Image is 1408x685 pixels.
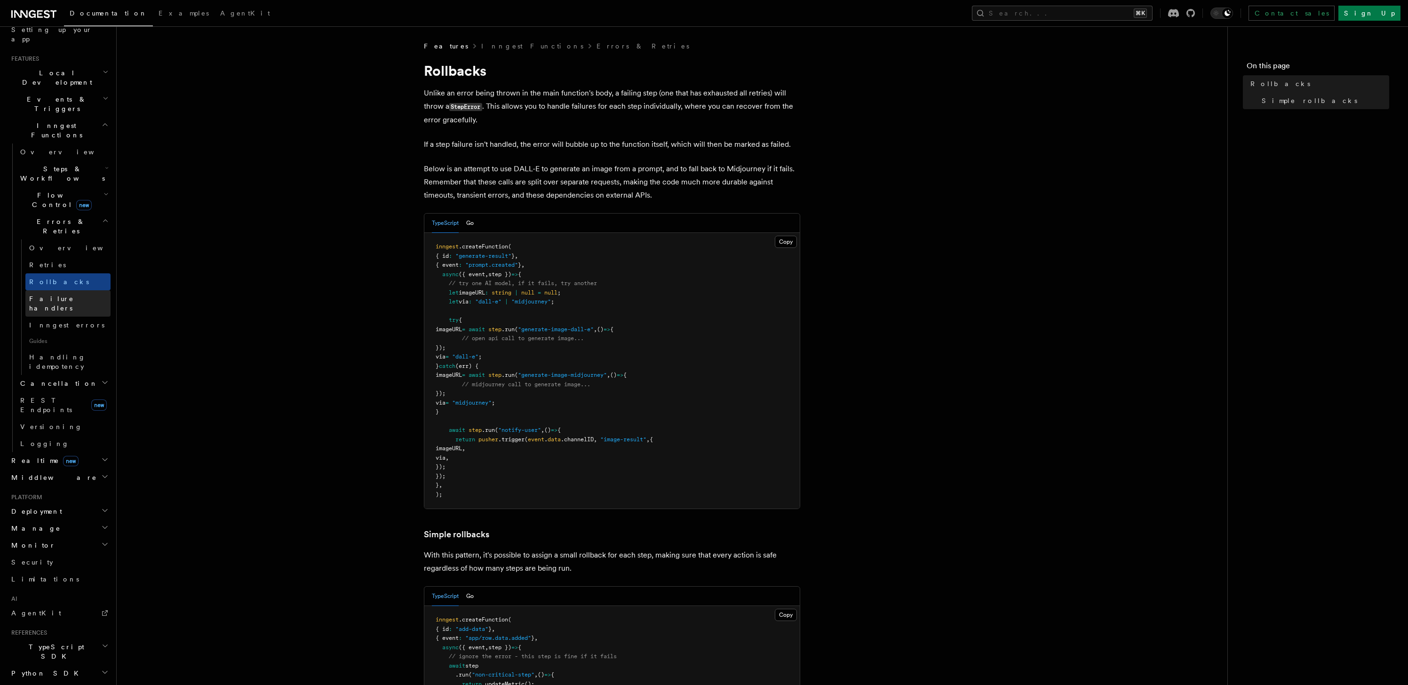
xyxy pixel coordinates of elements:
[8,473,97,482] span: Middleware
[610,326,613,333] span: {
[424,528,489,541] a: Simple rollbacks
[469,298,472,305] span: :
[623,372,627,378] span: {
[436,344,445,351] span: });
[436,635,459,641] span: { event
[459,616,508,623] span: .createFunction
[436,445,462,452] span: imageURL
[544,289,557,296] span: null
[462,326,465,333] span: =
[8,638,111,665] button: TypeScript SDK
[597,41,689,51] a: Errors & Retries
[459,243,508,250] span: .createFunction
[16,418,111,435] a: Versioning
[8,117,111,143] button: Inngest Functions
[8,121,102,140] span: Inngest Functions
[607,372,610,378] span: ,
[525,436,528,443] span: (
[449,626,452,632] span: :
[511,644,518,651] span: =>
[20,423,82,430] span: Versioning
[508,243,511,250] span: (
[432,587,459,606] button: TypeScript
[511,253,515,259] span: }
[469,326,485,333] span: await
[551,427,557,433] span: =>
[531,635,534,641] span: }
[436,363,439,369] span: }
[436,372,462,378] span: imageURL
[25,273,111,290] a: Rollbacks
[521,289,534,296] span: null
[439,363,455,369] span: catch
[445,454,449,461] span: ,
[449,317,459,323] span: try
[521,262,525,268] span: ,
[432,214,459,233] button: TypeScript
[1247,60,1389,75] h4: On this page
[16,379,98,388] span: Cancellation
[424,87,800,127] p: Unlike an error being thrown in the main function's body, a failing step (one that has exhausted ...
[534,671,538,678] span: ,
[551,671,554,678] span: {
[8,91,111,117] button: Events & Triggers
[70,9,147,17] span: Documentation
[775,236,797,248] button: Copy
[455,436,475,443] span: return
[501,326,515,333] span: .run
[436,408,439,415] span: }
[518,372,607,378] span: "generate-image-midjourney"
[436,454,445,461] span: via
[449,103,482,111] code: StepError
[515,253,518,259] span: ,
[466,587,474,606] button: Go
[8,520,111,537] button: Manage
[508,616,511,623] span: (
[16,392,111,418] a: REST Endpointsnew
[16,191,103,209] span: Flow Control
[20,440,69,447] span: Logging
[8,642,102,661] span: TypeScript SDK
[462,335,584,342] span: // open api call to generate image...
[8,554,111,571] a: Security
[8,68,103,87] span: Local Development
[76,200,92,210] span: new
[8,55,39,63] span: Features
[646,436,650,443] span: ,
[449,653,617,660] span: // ignore the error - this step is fine if it fails
[436,253,449,259] span: { id
[462,372,465,378] span: =
[424,138,800,151] p: If a step failure isn't handled, the error will bubble up to the function itself, which will then...
[159,9,209,17] span: Examples
[8,64,111,91] button: Local Development
[511,298,551,305] span: "midjourney"
[455,253,511,259] span: "generate-result"
[25,334,111,349] span: Guides
[650,436,653,443] span: {
[544,427,551,433] span: ()
[466,214,474,233] button: Go
[481,41,583,51] a: Inngest Functions
[488,626,492,632] span: }
[469,372,485,378] span: await
[485,271,488,278] span: ,
[8,456,79,465] span: Realtime
[424,41,468,51] span: Features
[449,298,459,305] span: let
[455,671,469,678] span: .run
[548,436,561,443] span: data
[16,187,111,213] button: Flow Controlnew
[442,644,459,651] span: async
[485,289,488,296] span: :
[25,256,111,273] a: Retries
[495,427,498,433] span: (
[505,298,508,305] span: |
[465,662,478,669] span: step
[478,436,498,443] span: pusher
[518,326,594,333] span: "generate-image-dall-e"
[8,95,103,113] span: Events & Triggers
[11,609,61,617] span: AgentKit
[515,372,518,378] span: (
[8,494,42,501] span: Platform
[475,298,501,305] span: "dall-e"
